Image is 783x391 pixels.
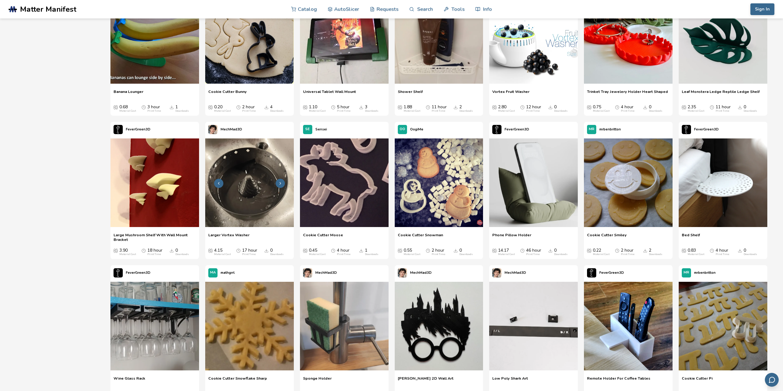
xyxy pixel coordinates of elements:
span: Downloads [738,248,742,253]
a: Wine Glass Rack [114,376,145,385]
span: Bed Shelf [682,233,700,242]
a: Large Mushroom Shelf With Wall Mount Bracket [114,233,196,242]
div: 5 hour [337,105,350,113]
div: 0.83 [688,248,704,256]
span: Low Poly Shark Art [492,376,528,385]
a: Cookie Cutter Pi [682,376,713,385]
div: Material Cost [688,110,704,113]
p: MechMad3D [315,269,337,276]
span: Downloads [453,248,458,253]
div: 4 [270,105,284,113]
div: 0.20 [214,105,231,113]
div: 0.22 [593,248,609,256]
div: Downloads [649,253,662,256]
div: 0.75 [593,105,609,113]
div: 1.10 [309,105,326,113]
a: Vortex Fruit Washer [492,89,529,98]
div: Material Cost [214,253,231,256]
div: Print Time [526,253,540,256]
span: Downloads [170,105,174,110]
div: Downloads [744,253,757,256]
span: Average Cost [682,248,686,253]
img: MechMad3D's profile [492,268,501,277]
span: Downloads [359,105,363,110]
a: FeverGreen3D's profileFeverGreen3D [584,265,627,281]
div: Print Time [432,110,445,113]
div: 0 [649,105,662,113]
span: Downloads [359,248,363,253]
div: Downloads [175,253,189,256]
div: Material Cost [404,253,420,256]
span: Average Cost [492,105,497,110]
a: MechMad3D's profileMechMad3D [395,265,435,281]
a: Leaf Monstera Ledge Reptile Ledge Shelf [682,89,760,98]
a: Trinket Tray Jewelery Holder Heart Shaped [587,89,668,98]
p: MechMad3D [410,269,432,276]
span: Average Print Time [520,105,525,110]
a: Phone Pillow Holder [492,233,531,242]
span: Average Print Time [615,248,619,253]
span: Cookie Cutter Smiley [587,233,627,242]
div: 0 [554,248,568,256]
button: Send feedback via email [765,373,779,387]
div: 0 [459,248,473,256]
img: MechMad3D's profile [208,125,218,134]
div: 14.17 [498,248,515,256]
div: 1 [365,248,378,256]
a: Cookie Cutter Snowman [398,233,443,242]
p: MechMad3D [221,126,242,133]
span: Average Cost [682,105,686,110]
div: Material Cost [119,253,136,256]
a: Banana Lounger [114,89,143,98]
p: FeverGreen3D [694,126,719,133]
p: mrbenbritton [694,269,716,276]
span: Average Print Time [615,105,619,110]
span: Average Cost [114,105,118,110]
p: FeverGreen3D [126,126,150,133]
a: Remote Holder For Coffee Tables [587,376,650,385]
p: FeverGreen3D [126,269,150,276]
a: Cookie Cutter Bunny [208,89,247,98]
div: 12 hour [526,105,541,113]
span: Average Cost [492,248,497,253]
span: Average Cost [303,105,307,110]
div: Material Cost [498,253,515,256]
div: 0 [554,105,568,113]
span: MA [210,271,216,275]
div: 46 hour [526,248,541,256]
span: MR [589,127,594,131]
p: mathgrrl [221,269,235,276]
span: Average Print Time [520,248,525,253]
span: Downloads [738,105,742,110]
span: Average Print Time [142,105,146,110]
p: OogiMe [410,126,423,133]
div: Material Cost [404,110,420,113]
div: 0.55 [404,248,420,256]
div: 11 hour [432,105,447,113]
img: FeverGreen3D's profile [682,125,691,134]
div: 18 hour [147,248,162,256]
div: 4 hour [337,248,350,256]
a: MechMad3D's profileMechMad3D [300,265,340,281]
div: 2.80 [498,105,515,113]
span: Average Print Time [331,105,335,110]
p: FeverGreen3D [599,269,624,276]
a: FeverGreen3D's profileFeverGreen3D [110,122,154,137]
div: 0 [744,105,757,113]
div: Downloads [459,253,473,256]
span: Average Cost [208,248,213,253]
div: 4 hour [716,248,729,256]
span: Shower Shelf [398,89,423,98]
div: Print Time [621,110,634,113]
div: Material Cost [119,110,136,113]
div: 0.45 [309,248,326,256]
div: Downloads [270,110,284,113]
span: Average Print Time [142,248,146,253]
button: Sign In [750,3,774,15]
div: 2 [649,248,662,256]
a: Cookie Cutter Moose [303,233,343,242]
p: mrbenbritton [599,126,621,133]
